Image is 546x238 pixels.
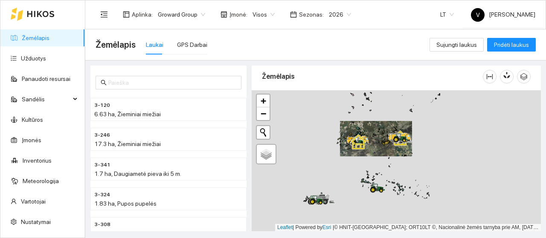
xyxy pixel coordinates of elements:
[21,218,51,225] a: Nustatymai
[94,131,110,139] span: 3-246
[123,11,130,18] span: layout
[22,91,70,108] span: Sandėlis
[94,161,110,169] span: 3-341
[471,11,535,18] span: [PERSON_NAME]
[322,224,331,230] a: Esri
[132,10,153,19] span: Aplinka :
[487,38,536,52] button: Pridėti laukus
[21,55,46,62] a: Užduotys
[333,224,334,230] span: |
[494,40,529,49] span: Pridėti laukus
[261,108,266,119] span: −
[158,8,205,21] span: Groward Group
[96,6,113,23] button: menu-fold
[299,10,324,19] span: Sezonas :
[94,111,161,118] span: 6.63 ha, Žieminiai miežiai
[221,11,227,18] span: shop
[94,200,157,207] span: 1.83 ha, Pupos pupelės
[277,224,293,230] a: Leaflet
[430,41,484,48] a: Sujungti laukus
[101,80,107,86] span: search
[94,191,110,199] span: 3-324
[257,107,270,120] a: Zoom out
[22,75,70,82] a: Panaudoti resursai
[23,157,52,164] a: Inventorius
[253,8,275,21] span: Visos
[257,126,270,139] button: Initiate a new search
[257,95,270,107] a: Zoom in
[436,40,477,49] span: Sujungti laukus
[329,8,351,21] span: 2026
[94,230,138,237] span: 0 ha, Be kultūros
[275,224,541,231] div: | Powered by © HNIT-[GEOGRAPHIC_DATA]; ORT10LT ©, Nacionalinė žemės tarnyba prie AM, [DATE]-[DATE]
[430,38,484,52] button: Sujungti laukus
[261,95,266,106] span: +
[21,198,46,205] a: Vartotojai
[22,34,49,41] a: Žemėlapis
[23,178,59,184] a: Meteorologija
[22,137,41,143] a: Įmonės
[108,78,236,87] input: Paieška
[483,70,497,83] button: column-width
[94,141,161,147] span: 17.3 ha, Žieminiai miežiai
[146,40,163,49] div: Laukai
[96,38,136,52] span: Žemėlapis
[262,64,483,89] div: Žemėlapis
[94,170,181,177] span: 1.7 ha, Daugiametė pieva iki 5 m.
[22,116,43,123] a: Kultūros
[487,41,536,48] a: Pridėti laukus
[100,11,108,18] span: menu-fold
[290,11,297,18] span: calendar
[229,10,247,19] span: Įmonė :
[483,73,496,80] span: column-width
[94,101,110,109] span: 3-120
[440,8,454,21] span: LT
[94,221,110,229] span: 3-308
[476,8,480,22] span: V
[257,145,276,163] a: Layers
[177,40,207,49] div: GPS Darbai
